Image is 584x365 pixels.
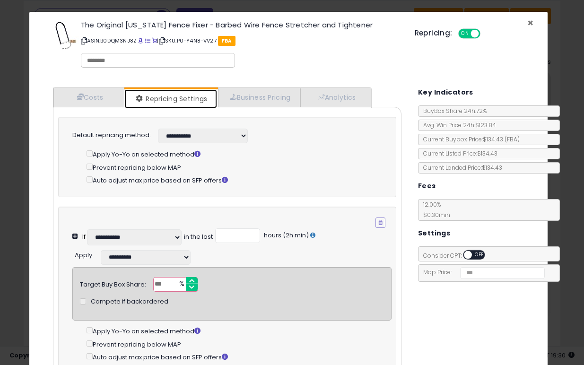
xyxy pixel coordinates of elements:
[418,135,520,143] span: Current Buybox Price:
[378,220,383,226] i: Remove Condition
[124,89,217,108] a: Repricing Settings
[91,297,168,306] span: Compete if backordered
[218,87,301,107] a: Business Pricing
[505,135,520,143] span: ( FBA )
[80,277,146,289] div: Target Buy Box Share:
[72,131,151,140] label: Default repricing method:
[145,37,150,44] a: All offer listings
[51,21,79,50] img: 31gC4yet79L._SL60_.jpg
[415,29,453,37] h5: Repricing:
[418,149,497,157] span: Current Listed Price: $134.43
[479,30,493,38] span: OFF
[75,251,92,260] span: Apply
[300,87,370,107] a: Analytics
[418,268,545,276] span: Map Price:
[418,252,497,260] span: Consider CPT:
[152,37,157,44] a: Your listing only
[138,37,143,44] a: BuyBox page
[418,227,450,239] h5: Settings
[418,211,450,219] span: $0.30 min
[418,87,473,98] h5: Key Indicators
[87,148,385,159] div: Apply Yo-Yo on selected method
[218,36,235,46] span: FBA
[483,135,520,143] span: $134.43
[81,33,400,48] p: ASIN: B0DQM3NJ8Z | SKU: P0-Y4N8-VV27
[418,121,496,129] span: Avg. Win Price 24h: $123.84
[418,180,436,192] h5: Fees
[174,278,189,292] span: %
[87,351,392,362] div: Auto adjust max price based on SFP offers
[81,21,400,28] h3: The Original [US_STATE] Fence Fixer - Barbed Wire Fence Stretcher and Tightener
[87,339,392,349] div: Prevent repricing below MAP
[472,251,487,259] span: OFF
[184,233,213,242] div: in the last
[418,200,450,219] span: 12.00 %
[53,87,124,107] a: Costs
[418,164,502,172] span: Current Landed Price: $134.43
[87,162,385,173] div: Prevent repricing below MAP
[527,16,533,30] span: ×
[75,248,94,260] div: :
[87,325,392,336] div: Apply Yo-Yo on selected method
[262,231,309,240] span: hours (2h min)
[459,30,471,38] span: ON
[87,174,385,185] div: Auto adjust max price based on SFP offers
[418,107,487,115] span: BuyBox Share 24h: 72%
